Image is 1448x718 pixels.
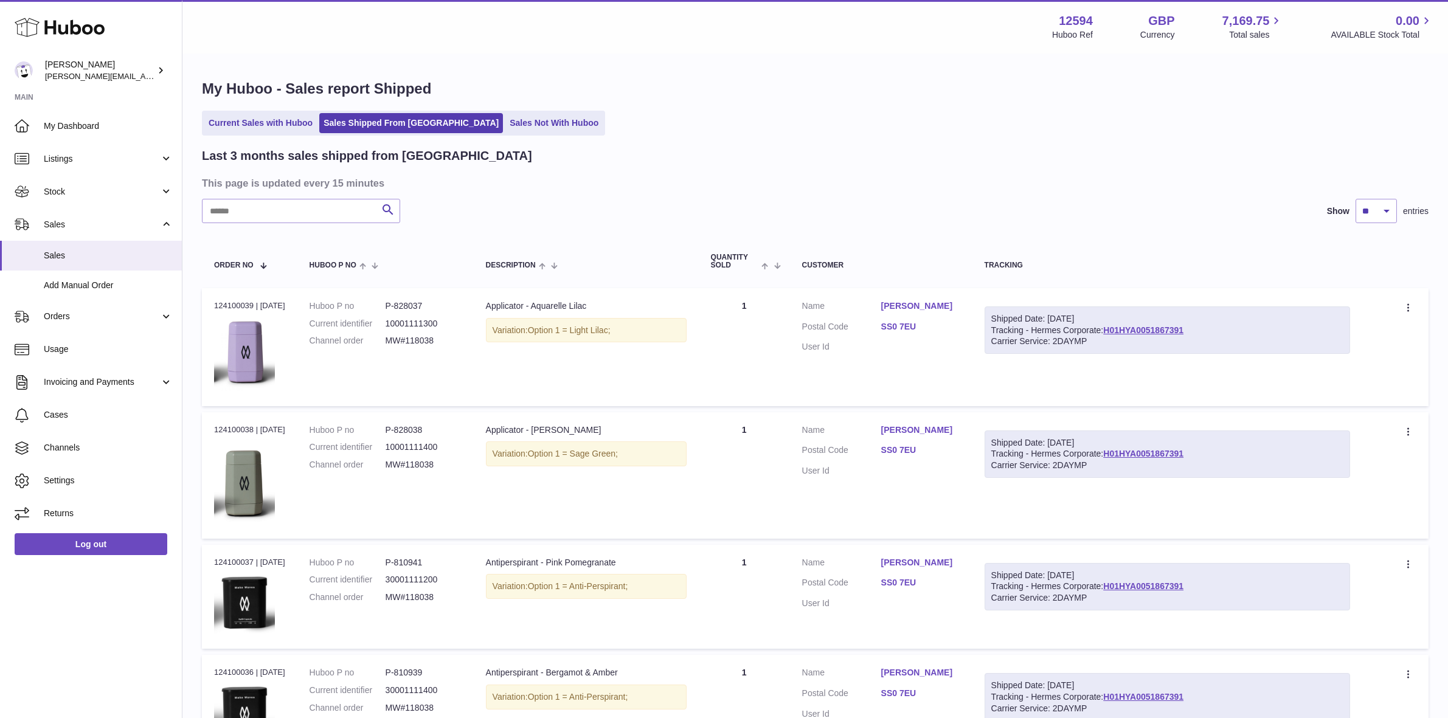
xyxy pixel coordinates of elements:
dd: 30001111200 [386,574,462,585]
div: Shipped Date: [DATE] [991,437,1344,449]
div: Carrier Service: 2DAYMP [991,336,1344,347]
dt: Name [802,300,881,315]
span: Add Manual Order [44,280,173,291]
a: [PERSON_NAME] [881,300,960,312]
div: 124100038 | [DATE] [214,424,285,435]
span: Total sales [1229,29,1283,41]
dt: Name [802,424,881,439]
div: Carrier Service: 2DAYMP [991,703,1344,714]
div: Variation: [486,574,687,599]
div: Shipped Date: [DATE] [991,313,1344,325]
dt: Postal Code [802,688,881,702]
dd: P-810941 [386,557,462,568]
a: [PERSON_NAME] [881,424,960,436]
span: Channels [44,442,173,454]
a: 0.00 AVAILABLE Stock Total [1331,13,1433,41]
a: SS0 7EU [881,688,960,699]
span: My Dashboard [44,120,173,132]
dt: Current identifier [310,318,386,330]
a: H01HYA0051867391 [1103,449,1183,458]
a: [PERSON_NAME] [881,667,960,678]
a: H01HYA0051867391 [1103,581,1183,591]
img: 125941691598090.png [214,315,275,391]
span: Cases [44,409,173,421]
span: Option 1 = Anti-Perspirant; [528,692,628,702]
div: Variation: [486,685,687,709]
div: Carrier Service: 2DAYMP [991,460,1344,471]
dt: Channel order [310,592,386,603]
h2: Last 3 months sales shipped from [GEOGRAPHIC_DATA] [202,148,532,164]
dd: P-810939 [386,667,462,678]
div: Currency [1140,29,1175,41]
span: Option 1 = Sage Green; [528,449,618,458]
a: Current Sales with Huboo [204,113,317,133]
div: Tracking - Hermes Corporate: [985,306,1351,354]
a: H01HYA0051867391 [1103,325,1183,335]
a: SS0 7EU [881,444,960,456]
dt: Huboo P no [310,667,386,678]
div: Shipped Date: [DATE] [991,680,1344,691]
a: 7,169.75 Total sales [1222,13,1284,41]
dt: Channel order [310,459,386,471]
span: 0.00 [1396,13,1419,29]
span: Description [486,261,536,269]
span: Listings [44,153,160,165]
div: Variation: [486,318,687,343]
dd: P-828038 [386,424,462,436]
a: Sales Not With Huboo [505,113,603,133]
span: entries [1403,205,1429,217]
dd: MW#118038 [386,459,462,471]
h3: This page is updated every 15 minutes [202,176,1425,190]
span: Stock [44,186,160,198]
dt: Channel order [310,702,386,714]
a: Sales Shipped From [GEOGRAPHIC_DATA] [319,113,503,133]
dt: User Id [802,598,881,609]
div: Applicator - Aquarelle Lilac [486,300,687,312]
span: Settings [44,475,173,486]
dd: MW#118038 [386,335,462,347]
dd: MW#118038 [386,592,462,603]
td: 1 [699,545,790,649]
div: 124100039 | [DATE] [214,300,285,311]
label: Show [1327,205,1349,217]
dt: Postal Code [802,444,881,459]
span: Order No [214,261,254,269]
strong: 12594 [1059,13,1093,29]
span: Returns [44,508,173,519]
div: Antiperspirant - Pink Pomegranate [486,557,687,568]
span: Usage [44,343,173,355]
td: 1 [699,412,790,539]
span: Invoicing and Payments [44,376,160,388]
h1: My Huboo - Sales report Shipped [202,79,1429,98]
dt: User Id [802,341,881,353]
span: Quantity Sold [711,254,759,269]
div: Huboo Ref [1052,29,1093,41]
a: H01HYA0051867391 [1103,692,1183,702]
div: Tracking - Hermes Corporate: [985,563,1351,611]
a: SS0 7EU [881,321,960,333]
span: Sales [44,219,160,230]
a: [PERSON_NAME] [881,557,960,568]
dt: Huboo P no [310,424,386,436]
td: 1 [699,288,790,406]
img: 125941691598643.png [214,571,275,633]
div: Variation: [486,441,687,466]
span: Orders [44,311,160,322]
div: Tracking - Hermes Corporate: [985,430,1351,478]
span: Option 1 = Light Lilac; [528,325,611,335]
a: SS0 7EU [881,577,960,589]
div: Applicator - [PERSON_NAME] [486,424,687,436]
span: AVAILABLE Stock Total [1331,29,1433,41]
div: 124100037 | [DATE] [214,557,285,568]
span: Sales [44,250,173,261]
dt: User Id [802,465,881,477]
dd: P-828037 [386,300,462,312]
dt: Name [802,557,881,571]
dt: Name [802,667,881,682]
span: Huboo P no [310,261,356,269]
span: 7,169.75 [1222,13,1270,29]
div: Antiperspirant - Bergamot & Amber [486,667,687,678]
dt: Channel order [310,335,386,347]
img: 125941691597927.png [214,439,275,523]
dt: Huboo P no [310,557,386,568]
